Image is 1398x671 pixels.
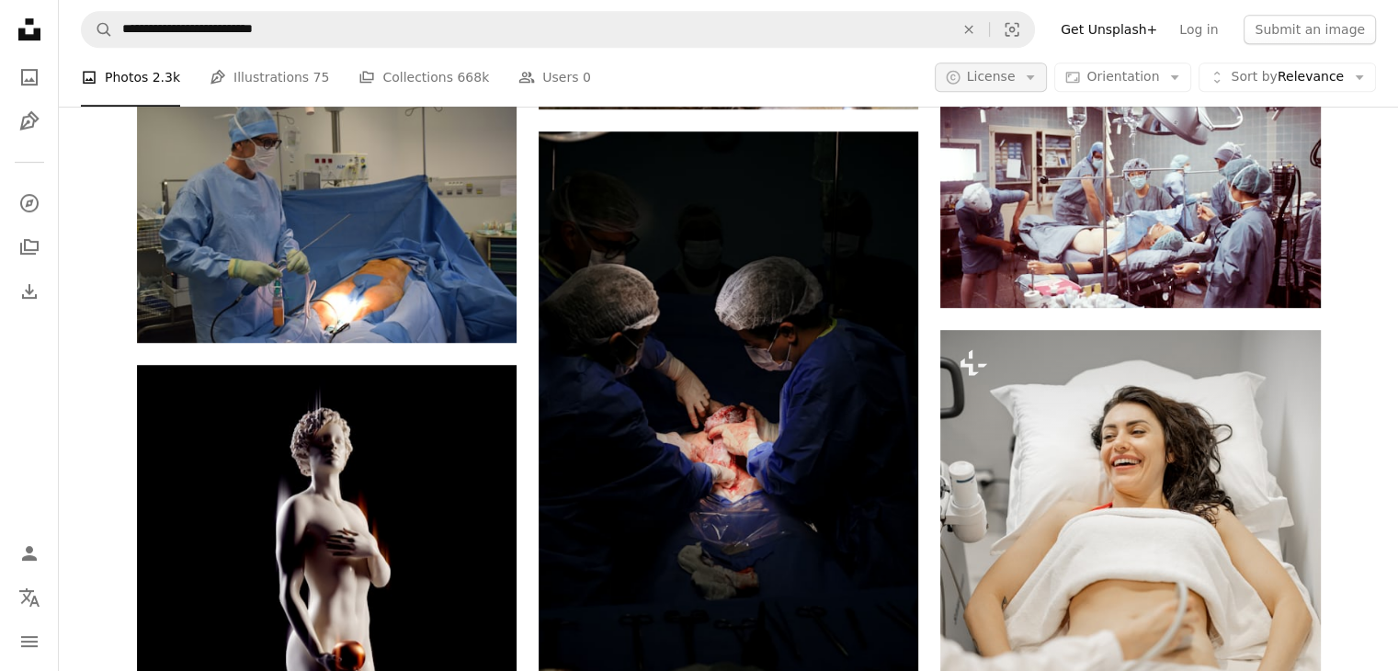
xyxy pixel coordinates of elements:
[949,12,989,47] button: Clear
[940,54,1320,307] img: group of people wearing blue scrub suit
[1050,15,1168,44] a: Get Unsplash+
[1231,68,1344,86] span: Relevance
[457,67,489,87] span: 668k
[210,48,329,107] a: Illustrations 75
[1244,15,1376,44] button: Submit an image
[11,579,48,616] button: Language
[518,48,591,107] a: Users 0
[11,229,48,266] a: Collections
[137,642,517,658] a: a naked man with a red ball in his hand
[1168,15,1229,44] a: Log in
[81,11,1035,48] form: Find visuals sitewide
[313,67,330,87] span: 75
[990,12,1034,47] button: Visual search
[967,69,1016,84] span: License
[11,59,48,96] a: Photos
[940,606,1320,622] a: Happy adult woman during an ultrasound examination of the abdominal cavity at modern medical offi...
[11,273,48,310] a: Download History
[539,408,918,425] a: a group of doctors performing surgery on a patient
[11,185,48,222] a: Explore
[11,11,48,51] a: Home — Unsplash
[940,172,1320,188] a: group of people wearing blue scrub suit
[137,90,517,343] img: man in blue scrub suit holding white hose
[11,103,48,140] a: Illustrations
[82,12,113,47] button: Search Unsplash
[1054,63,1191,92] button: Orientation
[137,208,517,224] a: man in blue scrub suit holding white hose
[11,535,48,572] a: Log in / Sign up
[935,63,1048,92] button: License
[1231,69,1277,84] span: Sort by
[358,48,489,107] a: Collections 668k
[1199,63,1376,92] button: Sort byRelevance
[11,623,48,660] button: Menu
[583,67,591,87] span: 0
[1086,69,1159,84] span: Orientation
